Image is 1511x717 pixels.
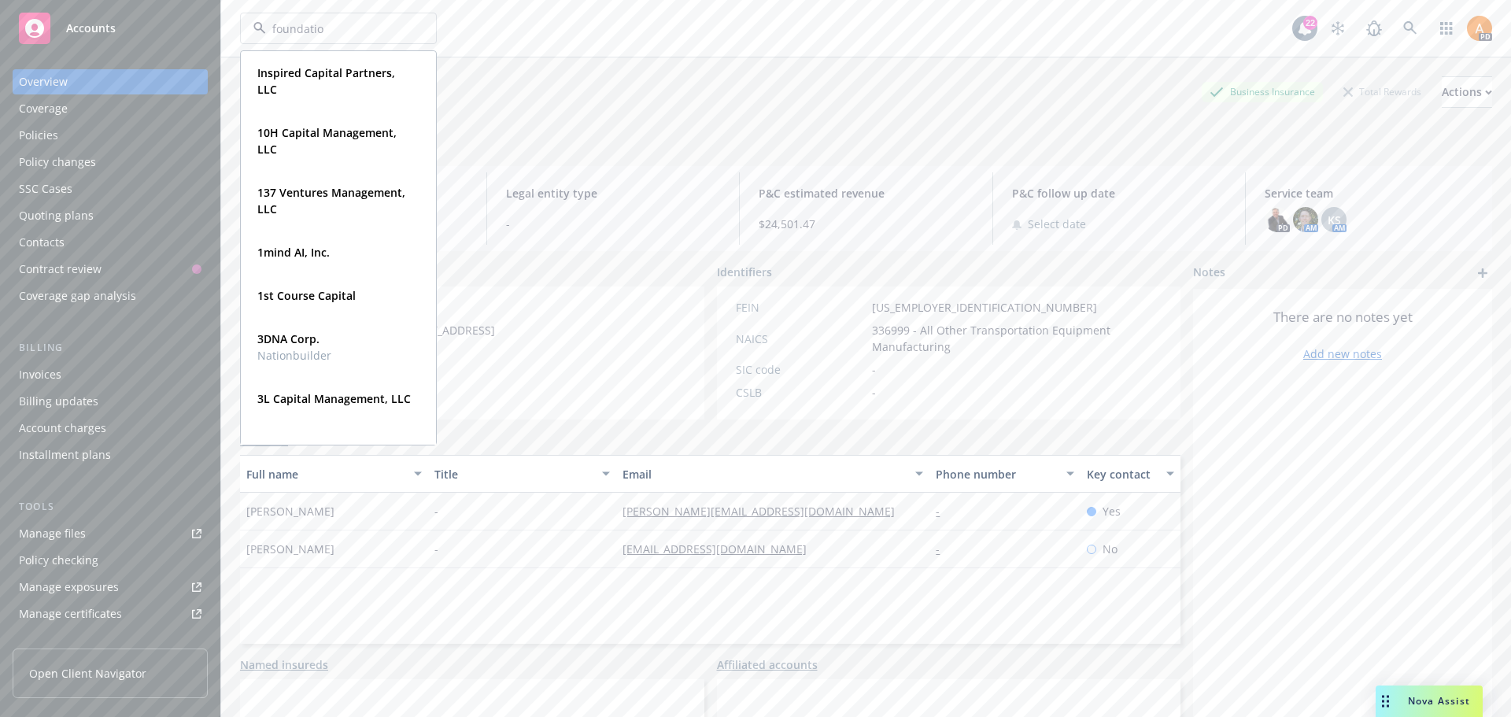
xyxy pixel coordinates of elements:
div: Full name [246,466,405,482]
img: photo [1265,207,1290,232]
div: SIC code [736,361,866,378]
strong: 3DNA Corp. [257,331,320,346]
span: Nova Assist [1408,694,1470,708]
a: SSC Cases [13,176,208,201]
span: P&C estimated revenue [759,185,973,201]
a: Coverage gap analysis [13,283,208,309]
div: NAICS [736,331,866,347]
a: Billing updates [13,389,208,414]
a: Switch app [1431,13,1462,44]
a: Search [1395,13,1426,44]
div: Overview [19,69,68,94]
div: Coverage gap analysis [19,283,136,309]
div: Manage certificates [19,601,122,626]
button: Title [428,455,616,493]
a: Policies [13,123,208,148]
a: Installment plans [13,442,208,468]
a: Accounts [13,6,208,50]
div: Drag to move [1376,686,1395,717]
a: Stop snowing [1322,13,1354,44]
span: Open Client Navigator [29,665,146,682]
a: Invoices [13,362,208,387]
span: There are no notes yet [1273,308,1413,327]
img: photo [1293,207,1318,232]
a: - [936,541,952,556]
a: Add new notes [1303,346,1382,362]
div: Manage files [19,521,86,546]
a: Quoting plans [13,203,208,228]
a: - [936,504,952,519]
div: Phone number [936,466,1056,482]
div: Business Insurance [1202,82,1323,102]
a: Manage exposures [13,575,208,600]
div: Invoices [19,362,61,387]
a: Contract review [13,257,208,282]
a: Overview [13,69,208,94]
button: Phone number [929,455,1080,493]
div: Quoting plans [19,203,94,228]
div: Total Rewards [1336,82,1429,102]
strong: 137 Ventures Management, LLC [257,185,405,216]
div: Coverage [19,96,68,121]
a: Contacts [13,230,208,255]
a: Named insureds [240,656,328,673]
span: Notes [1193,264,1225,283]
span: Identifiers [717,264,772,280]
a: Policy checking [13,548,208,573]
strong: 10H Capital Management, LLC [257,125,397,157]
div: Title [434,466,593,482]
div: Actions [1442,77,1492,107]
div: Manage exposures [19,575,119,600]
strong: 1mind AI, Inc. [257,245,330,260]
div: Policies [19,123,58,148]
span: [PERSON_NAME] [246,541,334,557]
div: Billing [13,340,208,356]
a: Manage certificates [13,601,208,626]
span: - [872,384,876,401]
button: Actions [1442,76,1492,108]
div: Contacts [19,230,65,255]
div: Email [623,466,906,482]
a: Affiliated accounts [717,656,818,673]
span: - [434,503,438,519]
a: Manage files [13,521,208,546]
div: FEIN [736,299,866,316]
div: Billing updates [19,389,98,414]
div: Account charges [19,416,106,441]
input: Filter by keyword [266,20,405,37]
span: [PERSON_NAME] [246,503,334,519]
a: [PERSON_NAME][EMAIL_ADDRESS][DOMAIN_NAME] [623,504,907,519]
strong: 3L Capital Management, LLC [257,391,411,406]
div: Manage BORs [19,628,93,653]
span: Nationbuilder [257,347,331,364]
span: Service team [1265,185,1480,201]
div: Installment plans [19,442,111,468]
a: Policy changes [13,150,208,175]
span: - [872,361,876,378]
div: Policy checking [19,548,98,573]
button: Full name [240,455,428,493]
div: 22 [1303,16,1317,30]
div: Key contact [1087,466,1157,482]
button: Key contact [1081,455,1180,493]
div: SSC Cases [19,176,72,201]
a: [EMAIL_ADDRESS][DOMAIN_NAME] [623,541,819,556]
div: Tools [13,499,208,515]
span: - [434,541,438,557]
span: 336999 - All Other Transportation Equipment Manufacturing [872,322,1162,355]
strong: 1st Course Capital [257,288,356,303]
img: photo [1467,16,1492,41]
div: Policy changes [19,150,96,175]
a: Report a Bug [1358,13,1390,44]
span: - [506,216,721,232]
span: KS [1328,212,1341,228]
button: Email [616,455,929,493]
span: Accounts [66,22,116,35]
span: Yes [1103,503,1121,519]
button: Nova Assist [1376,686,1483,717]
a: Coverage [13,96,208,121]
div: CSLB [736,384,866,401]
a: add [1473,264,1492,283]
span: [US_EMPLOYER_IDENTIFICATION_NUMBER] [872,299,1097,316]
